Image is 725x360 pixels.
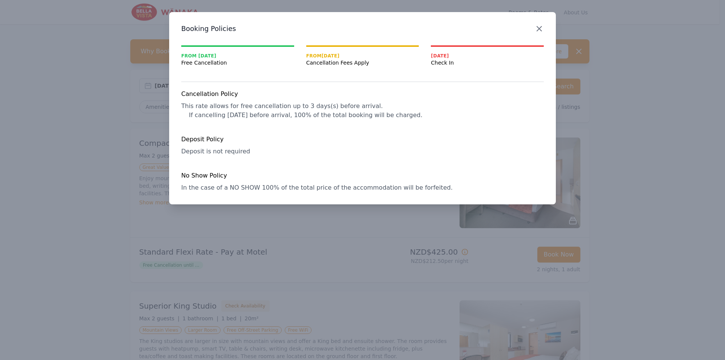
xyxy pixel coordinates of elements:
h4: Deposit Policy [181,135,544,144]
h4: Cancellation Policy [181,90,544,99]
span: [DATE] [431,53,544,59]
span: Check In [431,59,544,66]
span: This rate allows for free cancellation up to 3 days(s) before arrival. If cancelling [DATE] befor... [181,102,423,119]
span: Cancellation Fees Apply [306,59,419,66]
span: Deposit is not required [181,148,250,155]
span: From [DATE] [306,53,419,59]
span: In the case of a NO SHOW 100% of the total price of the accommodation will be forfeited. [181,184,453,191]
h3: Booking Policies [181,24,544,33]
span: Free Cancellation [181,59,294,66]
nav: Progress mt-20 [181,45,544,66]
span: From [DATE] [181,53,294,59]
h4: No Show Policy [181,171,544,180]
